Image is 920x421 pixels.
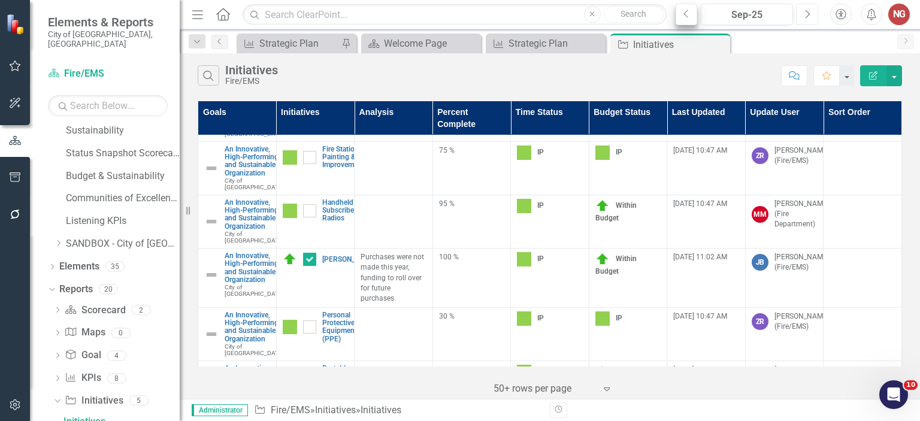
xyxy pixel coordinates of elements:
td: Double-Click to Edit [432,361,511,414]
div: Sep-25 [705,8,789,22]
td: Double-Click to Edit [432,249,511,308]
td: Double-Click to Edit [824,249,902,308]
span: 10 [904,380,918,390]
td: Double-Click to Edit [824,307,902,361]
td: Double-Click to Edit Right Click for Context Menu [276,361,355,414]
img: Within Budget [595,365,610,379]
a: Portable Radio Replacement [322,365,364,389]
td: Double-Click to Edit [355,307,433,361]
a: Communities of Excellence [66,192,180,205]
div: NG [888,4,910,25]
a: Fire/EMS [271,404,310,416]
div: 5 [129,396,149,406]
img: C [283,252,297,266]
span: Within Budget [595,201,637,222]
span: Elements & Reports [48,15,168,29]
button: Search [604,6,664,23]
td: Double-Click to Edit [745,195,824,249]
a: Reports [59,283,93,296]
td: Double-Click to Edit [511,307,589,361]
td: Double-Click to Edit [432,307,511,361]
a: [PERSON_NAME] [322,256,377,263]
span: Administrator [192,404,248,416]
img: Within Budget [595,252,610,266]
a: Status Snapshot Scorecard [66,147,180,160]
td: Double-Click to Edit [589,249,667,308]
a: Strategic Plan [240,36,338,51]
td: Double-Click to Edit [745,361,824,414]
div: [PERSON_NAME] (Fire Department) [774,365,829,395]
span: IP [616,314,622,322]
td: Double-Click to Edit [511,361,589,414]
div: Welcome Page [384,36,478,51]
div: Fire/EMS [225,77,278,86]
div: 75 % [439,146,505,156]
img: Not Defined [204,327,219,341]
div: [DATE] 10:47 AM [673,311,739,322]
td: Double-Click to Edit Right Click for Context Menu [198,249,277,308]
img: IP [595,311,610,326]
div: [DATE] 10:47 AM [673,146,739,156]
td: Double-Click to Edit Right Click for Context Menu [198,361,277,414]
div: 8 [107,373,126,383]
div: » » [254,404,541,417]
td: Double-Click to Edit [745,141,824,195]
td: Double-Click to Edit Right Click for Context Menu [276,249,355,308]
td: Double-Click to Edit [355,249,433,308]
div: 95 % [439,199,505,209]
img: Within Budget [595,199,610,213]
div: JB [752,254,768,271]
div: ZR [752,313,768,330]
a: Welcome Page [364,36,478,51]
img: Not Defined [204,214,219,229]
a: Initiatives [315,404,356,416]
iframe: Intercom live chat [879,380,908,409]
div: 30 % [439,311,505,322]
span: City of [GEOGRAPHIC_DATA] [225,124,285,137]
a: An Innovative, High-Performing and Sustainable Organization [225,146,285,177]
span: IP [537,148,544,156]
img: IP [283,150,297,165]
a: An Innovative, High-Performing and Sustainable Organization [225,252,285,284]
a: Listening KPIs [66,214,180,228]
a: Scorecard [65,304,125,317]
a: Handheld Subscriber Radios [322,199,356,223]
img: ClearPoint Strategy [5,13,28,35]
small: City of [GEOGRAPHIC_DATA], [GEOGRAPHIC_DATA] [48,29,168,49]
span: City of [GEOGRAPHIC_DATA] [225,284,285,297]
div: [DATE] 10:47 AM [673,365,739,375]
a: Maps [65,326,105,340]
td: Double-Click to Edit Right Click for Context Menu [276,141,355,195]
div: [PERSON_NAME] (Fire/EMS) [774,311,829,332]
td: Double-Click to Edit [824,195,902,249]
a: Personal Protective Equipment (PPE) [322,311,357,343]
div: [DATE] 11:02 AM [673,252,739,262]
span: City of [GEOGRAPHIC_DATA] [225,177,285,190]
button: Sep-25 [701,4,793,25]
span: City of [GEOGRAPHIC_DATA] [225,231,285,244]
div: 4 [107,350,126,361]
a: Strategic Plan [489,36,603,51]
div: Initiatives [225,63,278,77]
div: MM [752,206,768,223]
a: Fire/EMS [48,67,168,81]
input: Search Below... [48,95,168,116]
td: Double-Click to Edit Right Click for Context Menu [276,307,355,361]
td: Double-Click to Edit [824,361,902,414]
div: 95 % [439,365,505,375]
div: 100 % [439,252,505,262]
div: Initiatives [361,404,401,416]
img: IP [595,146,610,160]
img: IP [517,311,531,326]
td: Double-Click to Edit [511,141,589,195]
td: Double-Click to Edit [355,195,433,249]
td: Double-Click to Edit [511,195,589,249]
img: IP [517,146,531,160]
img: IP [517,199,531,213]
img: IP [517,365,531,379]
td: Double-Click to Edit [589,141,667,195]
td: Double-Click to Edit [589,307,667,361]
td: Double-Click to Edit [745,307,824,361]
td: Double-Click to Edit [432,195,511,249]
td: Double-Click to Edit Right Click for Context Menu [198,195,277,249]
